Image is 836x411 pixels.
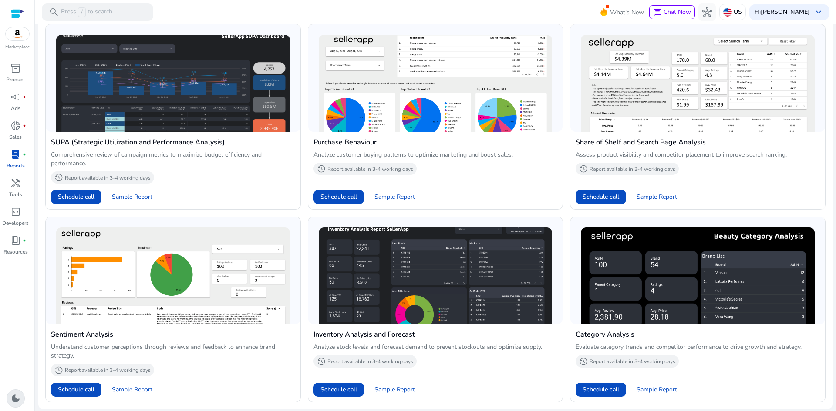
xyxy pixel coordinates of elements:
[112,385,152,394] span: Sample Report
[58,385,94,394] span: Schedule call
[6,76,25,84] p: Product
[54,173,63,182] span: history_2
[51,343,295,360] p: Understand customer perceptions through reviews and feedback to enhance brand strategy.
[10,393,21,404] span: dark_mode
[723,8,732,17] img: us.svg
[23,153,26,156] span: fiber_manual_record
[755,9,810,15] p: Hi
[9,190,22,198] p: Tools
[317,164,326,173] span: history_2
[313,137,558,147] h4: Purchase Behaviour
[7,162,25,170] p: Reports
[105,190,159,204] button: Sample Report
[590,166,675,173] p: Report available in 3-4 working days
[579,164,588,173] span: history_2
[583,385,619,394] span: Schedule call
[637,193,677,201] span: Sample Report
[576,137,820,147] h4: Share of Shelf and Search Page Analysis
[590,358,675,365] p: Report available in 3-4 working days
[2,219,29,227] p: Developers
[10,120,21,131] span: donut_small
[576,150,820,159] p: Assess product visibility and competitor placement to improve search ranking.
[10,92,21,102] span: campaign
[6,27,29,40] img: amazon.svg
[374,385,415,394] span: Sample Report
[23,95,26,99] span: fiber_manual_record
[23,124,26,127] span: fiber_manual_record
[761,8,810,16] b: [PERSON_NAME]
[65,367,151,374] p: Report available in 3-4 working days
[10,178,21,188] span: handyman
[313,150,558,159] p: Analyze customer buying patterns to optimize marketing and boost sales.
[51,190,101,204] button: Schedule call
[367,190,422,204] button: Sample Report
[65,174,151,181] p: Report available in 3-4 working days
[813,7,824,17] span: keyboard_arrow_down
[579,357,588,366] span: history_2
[49,7,59,17] span: search
[11,104,20,112] p: Ads
[54,366,63,374] span: history_2
[649,5,695,19] button: chatChat Now
[317,357,326,366] span: history_2
[61,7,112,17] p: Press to search
[3,248,28,256] p: Resources
[313,343,558,351] p: Analyze stock levels and forecast demand to prevent stockouts and optimize supply.
[10,149,21,160] span: lab_profile
[698,3,716,21] button: hub
[576,343,820,351] p: Evaluate category trends and competitor performance to drive growth and strategy.
[58,192,94,201] span: Schedule call
[10,207,21,217] span: code_blocks
[327,166,413,173] p: Report available in 3-4 working days
[51,137,295,147] h4: SUPA (Strategic Utilization and Performance Analysis)
[374,193,415,201] span: Sample Report
[610,5,644,20] span: What's New
[51,383,101,397] button: Schedule call
[576,190,626,204] button: Schedule call
[10,63,21,74] span: inventory_2
[112,193,152,201] span: Sample Report
[702,7,712,17] span: hub
[51,329,295,340] h4: Sentiment Analysis
[105,383,159,397] button: Sample Report
[320,385,357,394] span: Schedule call
[367,383,422,397] button: Sample Report
[327,358,413,365] p: Report available in 3-4 working days
[313,190,364,204] button: Schedule call
[576,329,820,340] h4: Category Analysis
[664,8,691,16] span: Chat Now
[313,383,364,397] button: Schedule call
[5,44,30,50] p: Marketplace
[734,4,742,20] p: US
[9,133,22,141] p: Sales
[313,329,558,340] h4: Inventory Analysis and Forecast
[10,235,21,246] span: book_4
[583,192,619,201] span: Schedule call
[630,190,684,204] button: Sample Report
[637,385,677,394] span: Sample Report
[51,150,295,168] p: Comprehensive review of campaign metrics to maximize budget efficiency and performance.
[23,239,26,242] span: fiber_manual_record
[576,383,626,397] button: Schedule call
[653,8,662,17] span: chat
[320,192,357,201] span: Schedule call
[630,383,684,397] button: Sample Report
[78,7,86,17] span: /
